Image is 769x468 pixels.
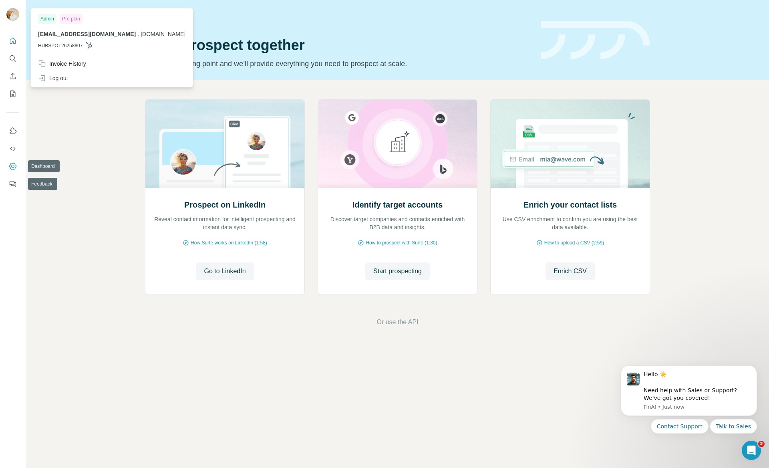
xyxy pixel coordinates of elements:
img: Avatar [6,8,19,21]
img: Prospect on LinkedIn [145,100,305,188]
button: Enrich CSV [546,262,595,280]
span: HUBSPOT26258807 [38,42,83,49]
iframe: Intercom live chat [742,441,761,460]
button: Search [6,51,19,66]
span: Start prospecting [373,266,422,276]
p: Use CSV enrichment to confirm you are using the best data available. [499,215,642,231]
div: Log out [38,74,68,82]
span: [EMAIL_ADDRESS][DOMAIN_NAME] [38,31,136,37]
span: Enrich CSV [554,266,587,276]
div: Quick start [145,15,531,23]
p: Discover target companies and contacts enriched with B2B data and insights. [326,215,469,231]
button: Quick start [6,34,19,48]
span: How to prospect with Surfe (1:30) [366,239,437,246]
img: banner [541,21,650,60]
button: Feedback [6,177,19,191]
span: How Surfe works on LinkedIn (1:58) [191,239,267,246]
button: Use Surfe on LinkedIn [6,124,19,138]
button: Enrich CSV [6,69,19,83]
img: Identify target accounts [318,100,477,188]
h2: Identify target accounts [352,199,443,210]
div: Invoice History [38,60,86,68]
button: Use Surfe API [6,141,19,156]
button: My lists [6,87,19,101]
div: Pro plan [60,14,83,24]
iframe: Intercom notifications message [609,355,769,464]
button: Start prospecting [365,262,430,280]
button: Or use the API [376,317,418,327]
span: How to upload a CSV (2:59) [544,239,604,246]
span: [DOMAIN_NAME] [141,31,185,37]
div: Admin [38,14,56,24]
span: . [137,31,139,37]
button: Go to LinkedIn [196,262,254,280]
span: 2 [758,441,765,447]
p: Pick your starting point and we’ll provide everything you need to prospect at scale. [145,58,531,69]
span: Go to LinkedIn [204,266,246,276]
h2: Prospect on LinkedIn [184,199,266,210]
button: Dashboard [6,159,19,173]
h1: Let’s prospect together [145,37,531,53]
h2: Enrich your contact lists [523,199,617,210]
img: Enrich your contact lists [490,100,650,188]
p: Reveal contact information for intelligent prospecting and instant data sync. [153,215,296,231]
